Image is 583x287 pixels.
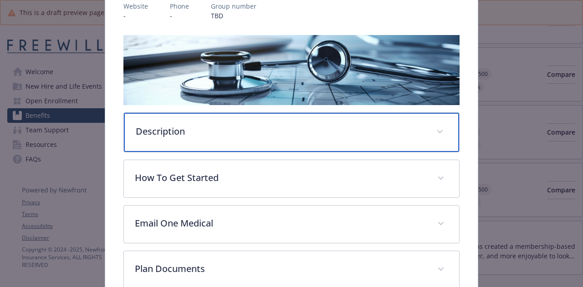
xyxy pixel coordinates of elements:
[124,160,459,197] div: How To Get Started
[123,1,148,11] p: Website
[124,113,459,152] div: Description
[123,35,459,105] img: banner
[211,11,256,20] p: TBD
[135,262,426,276] p: Plan Documents
[124,206,459,243] div: Email One Medical
[135,171,426,185] p: How To Get Started
[123,11,148,20] p: -
[211,1,256,11] p: Group number
[135,217,426,230] p: Email One Medical
[136,125,425,138] p: Description
[170,11,189,20] p: -
[170,1,189,11] p: Phone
